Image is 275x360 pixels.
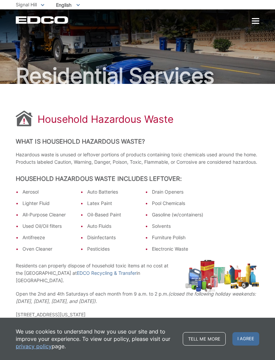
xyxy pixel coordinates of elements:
li: Latex Paint [87,200,139,207]
li: Drain Openers [152,188,203,196]
a: Tell me more [183,332,226,346]
li: Antifreeze [22,234,74,241]
li: Oven Cleaner [22,245,74,253]
a: EDCD logo. Return to the homepage. [16,16,69,24]
h1: Household Hazardous Waste [38,113,173,125]
em: (closed the following holiday weekends: [DATE], [DATE], [DATE], and [DATE]). [16,291,256,304]
li: Disinfectants [87,234,139,241]
span: Signal Hill [16,2,37,7]
li: All-Purpose Cleaner [22,211,74,218]
img: hazardous-waste.png [185,260,259,292]
li: Pool Chemicals [152,200,203,207]
li: Used Oil/Oil filters [22,222,74,230]
p: We use cookies to understand how you use our site and to improve your experience. To view our pol... [16,328,176,350]
a: EDCO Recycling & Transfer [77,269,136,277]
h2: What is Household Hazardous Waste? [16,138,259,145]
a: privacy policy [16,343,52,350]
p: Open the 2nd and 4th Saturdays of each month from 9 a.m. to 2 p.m. [16,290,259,305]
li: Pesticides [87,245,139,253]
li: Auto Fluids [87,222,139,230]
li: Lighter Fluid [22,200,74,207]
span: I agree [232,332,259,346]
h2: Residential Services [16,65,259,87]
p: [STREET_ADDRESS][US_STATE] [GEOGRAPHIC_DATA] [16,311,259,326]
p: Hazardous waste is unused or leftover portions of products containing toxic chemicals used around... [16,151,259,166]
li: Solvents [152,222,203,230]
li: Electronic Waste [152,245,203,253]
li: Auto Batteries [87,188,139,196]
li: Gasoline (w/containers) [152,211,203,218]
h2: Household Hazardous Waste Includes Leftover: [16,175,259,183]
li: Aerosol [22,188,74,196]
p: Residents can properly dispose of household toxic items at no cost at the [GEOGRAPHIC_DATA] at in... [16,262,175,284]
li: Furniture Polish [152,234,203,241]
li: Oil-Based Paint [87,211,139,218]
